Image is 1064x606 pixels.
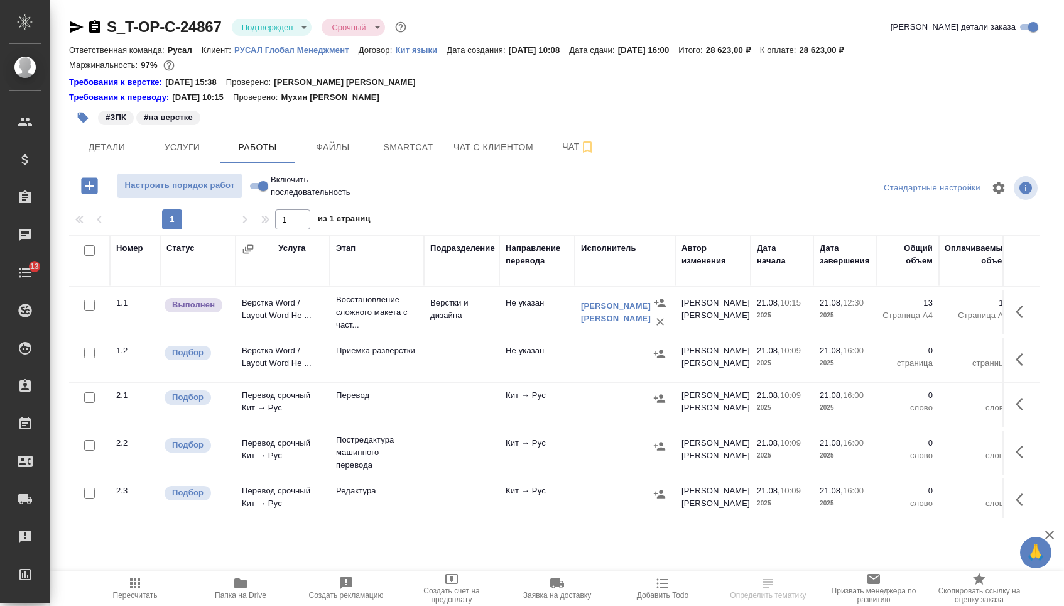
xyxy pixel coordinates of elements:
p: Итого: [678,45,705,55]
td: [PERSON_NAME] [PERSON_NAME] [675,383,751,427]
p: 2025 [820,449,870,462]
span: 🙏 [1025,539,1046,566]
span: Настроить порядок работ [124,179,236,193]
p: [DATE] 10:08 [509,45,570,55]
p: страница [945,357,1008,370]
button: Здесь прячутся важные кнопки [1008,389,1038,419]
div: Подтвержден [232,19,312,36]
button: Добавить тэг [69,104,97,131]
button: Здесь прячутся важные кнопки [1008,485,1038,515]
span: на верстке [135,111,202,122]
span: ЗПК [97,111,135,122]
p: Мухин [PERSON_NAME] [281,91,389,104]
div: Подразделение [430,242,495,255]
p: Дата сдачи: [569,45,617,55]
p: К оплате: [760,45,800,55]
span: Детали [77,140,137,155]
button: Добавить Todo [610,571,715,606]
span: из 1 страниц [318,211,371,229]
p: 0 [945,344,1008,357]
p: Перевод [336,389,418,402]
div: Дата завершения [820,242,870,267]
td: Перевод срочный Кит → Рус [236,478,330,522]
td: Верстки и дизайна [424,290,499,334]
button: Назначить [650,437,669,456]
button: Назначить [650,485,669,504]
div: Направление перевода [506,242,568,267]
p: Подбор [172,487,204,499]
span: Включить последовательность [271,174,382,199]
p: 13 [945,297,1008,309]
div: 1.1 [116,297,154,309]
td: Верстка Word / Layout Word Не ... [236,338,330,382]
div: Можно подбирать исполнителей [163,344,229,361]
p: 0 [945,485,1008,497]
div: Услуга [278,242,305,255]
p: Ответственная команда: [69,45,168,55]
span: Папка на Drive [215,591,266,600]
p: 0 [882,485,933,497]
button: Назначить [650,344,669,363]
p: Восстановление сложного макета с част... [336,294,418,331]
p: слово [882,402,933,414]
p: 97% [141,60,160,70]
a: Требования к переводу: [69,91,172,104]
button: Здесь прячутся важные кнопки [1008,344,1038,375]
td: Перевод срочный Кит → Рус [236,383,330,427]
button: Удалить [651,312,670,331]
p: 2025 [757,309,807,322]
p: Страница А4 [882,309,933,322]
button: Создать счет на предоплату [399,571,504,606]
span: Создать счет на предоплату [406,587,497,604]
p: 28 623,00 ₽ [799,45,853,55]
p: слово [882,497,933,510]
span: Определить тематику [730,591,806,600]
p: 21.08, [820,298,843,307]
button: Скопировать ссылку на оценку заказа [926,571,1032,606]
button: Назначить [650,389,669,408]
td: [PERSON_NAME] [PERSON_NAME] [675,431,751,475]
p: Клиент: [202,45,234,55]
p: 0 [882,437,933,449]
p: #ЗПК [106,111,126,124]
p: 10:09 [780,486,801,495]
p: 2025 [820,357,870,370]
span: [PERSON_NAME] детали заказа [891,21,1016,33]
div: 2.3 [116,485,154,497]
p: 10:09 [780,438,801,448]
div: 2.1 [116,389,154,402]
p: Подбор [172,346,204,359]
div: Общий объем [882,242,933,267]
button: Создать рекламацию [293,571,399,606]
span: Посмотреть информацию [1014,176,1040,200]
p: 2025 [820,402,870,414]
button: Добавить работу [72,173,107,199]
div: Подтвержден [322,19,384,36]
button: Призвать менеджера по развитию [821,571,926,606]
button: Подтвержден [238,22,297,33]
td: [PERSON_NAME] [PERSON_NAME] [675,290,751,334]
p: 12:30 [843,298,864,307]
span: Призвать менеджера по развитию [828,587,919,604]
p: 0 [945,437,1008,449]
p: слово [945,449,1008,462]
p: Проверено: [226,76,274,89]
p: 13 [882,297,933,309]
p: 21.08, [820,438,843,448]
span: Добавить Todo [637,591,688,600]
p: Приемка разверстки [336,344,418,357]
div: 2.2 [116,437,154,449]
td: [PERSON_NAME] [PERSON_NAME] [675,478,751,522]
div: Нажми, чтобы открыть папку с инструкцией [69,91,172,104]
p: 0 [882,344,933,357]
p: 2025 [757,497,807,510]
svg: Подписаться [580,140,595,155]
div: Исполнитель завершил работу [163,297,229,314]
p: 21.08, [820,346,843,355]
button: Доп статусы указывают на важность/срочность заказа [393,19,409,35]
td: Кит → Рус [499,383,575,427]
button: Здесь прячутся важные кнопки [1008,297,1038,327]
span: Заявка на доставку [523,591,591,600]
p: РУСАЛ Глобал Менеджмент [234,45,359,55]
button: Пересчитать [82,571,188,606]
